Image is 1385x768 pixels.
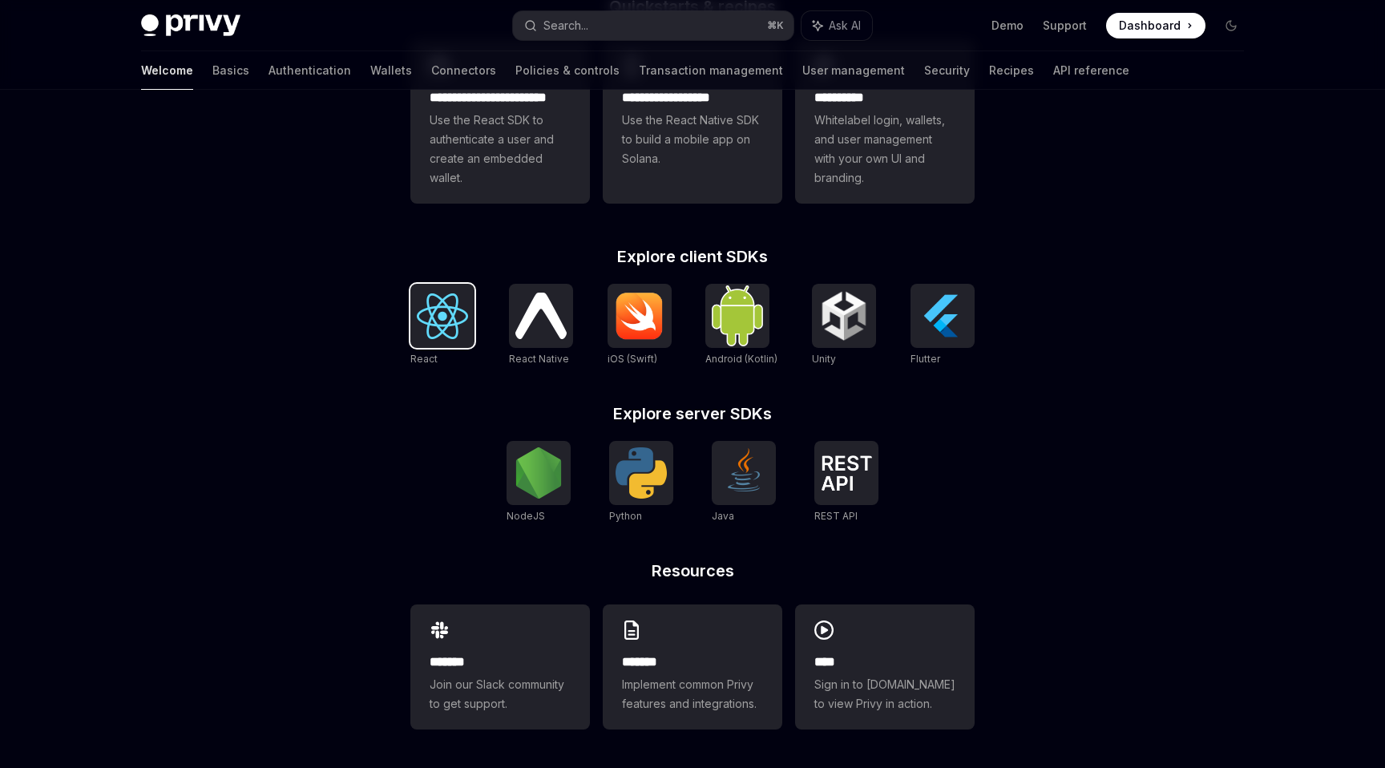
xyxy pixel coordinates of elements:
a: REST APIREST API [814,441,878,524]
a: Basics [212,51,249,90]
a: Security [924,51,970,90]
a: Policies & controls [515,51,620,90]
span: Unity [812,353,836,365]
img: React Native [515,293,567,338]
span: Implement common Privy features and integrations. [622,675,763,713]
span: Android (Kotlin) [705,353,777,365]
span: Python [609,510,642,522]
a: Wallets [370,51,412,90]
a: React NativeReact Native [509,284,573,367]
span: Use the React Native SDK to build a mobile app on Solana. [622,111,763,168]
button: Toggle dark mode [1218,13,1244,38]
a: NodeJSNodeJS [507,441,571,524]
a: UnityUnity [812,284,876,367]
span: Dashboard [1119,18,1181,34]
span: Sign in to [DOMAIN_NAME] to view Privy in action. [814,675,955,713]
span: REST API [814,510,858,522]
img: REST API [821,455,872,491]
img: iOS (Swift) [614,292,665,340]
a: iOS (Swift)iOS (Swift) [608,284,672,367]
div: Search... [543,16,588,35]
span: Ask AI [829,18,861,34]
span: Flutter [911,353,940,365]
a: Dashboard [1106,13,1205,38]
a: Transaction management [639,51,783,90]
h2: Explore client SDKs [410,249,975,265]
a: Connectors [431,51,496,90]
img: NodeJS [513,447,564,499]
span: ⌘ K [767,19,784,32]
img: Java [718,447,769,499]
a: API reference [1053,51,1129,90]
span: React [410,353,438,365]
a: **** **Implement common Privy features and integrations. [603,604,782,730]
h2: Explore server SDKs [410,406,975,422]
a: Recipes [989,51,1034,90]
a: PythonPython [609,441,673,524]
img: Python [616,447,667,499]
a: **** **Join our Slack community to get support. [410,604,590,730]
span: Use the React SDK to authenticate a user and create an embedded wallet. [430,111,571,188]
a: FlutterFlutter [911,284,975,367]
img: Flutter [917,290,968,342]
a: Authentication [269,51,351,90]
button: Ask AI [802,11,872,40]
a: User management [802,51,905,90]
span: NodeJS [507,510,545,522]
span: iOS (Swift) [608,353,657,365]
a: Welcome [141,51,193,90]
img: dark logo [141,14,240,37]
a: **** *****Whitelabel login, wallets, and user management with your own UI and branding. [795,40,975,204]
a: **** **** **** ***Use the React Native SDK to build a mobile app on Solana. [603,40,782,204]
h2: Resources [410,563,975,579]
button: Search...⌘K [513,11,793,40]
a: JavaJava [712,441,776,524]
a: ****Sign in to [DOMAIN_NAME] to view Privy in action. [795,604,975,730]
img: Unity [818,290,870,342]
a: ReactReact [410,284,474,367]
a: Support [1043,18,1087,34]
a: Demo [991,18,1024,34]
span: Whitelabel login, wallets, and user management with your own UI and branding. [814,111,955,188]
a: Android (Kotlin)Android (Kotlin) [705,284,777,367]
img: Android (Kotlin) [712,285,763,346]
span: Java [712,510,734,522]
img: React [417,293,468,339]
span: React Native [509,353,569,365]
span: Join our Slack community to get support. [430,675,571,713]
